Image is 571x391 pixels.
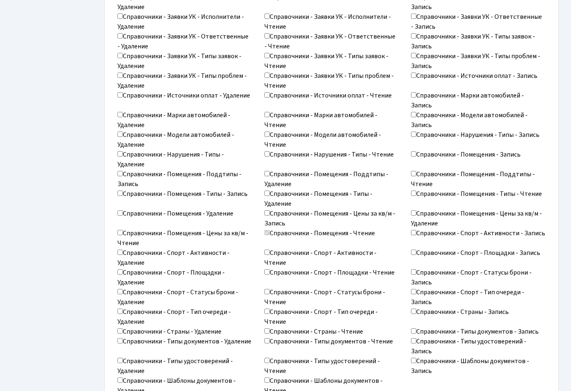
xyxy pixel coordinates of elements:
label: Справочники - Типы документов - Чтение [264,336,393,346]
input: Справочники - Источники оплат - Удаление [117,92,123,98]
input: Справочники - Спорт - Площадки - Запись [411,250,416,255]
input: Справочники - Марки автомобилей - Удаление [117,112,123,117]
label: Справочники - Заявки УК - Типы проблем - Запись [411,51,546,71]
input: Справочники - Помещения - Цены за кв/м - Запись [264,210,270,216]
label: Справочники - Помещения - Чтение [264,228,375,238]
label: Справочники - Модели автомобилей - Чтение [264,130,399,150]
input: Справочники - Спорт - Активности - Чтение [264,250,270,255]
label: Справочники - Спорт - Активности - Чтение [264,248,399,268]
label: Справочники - Спорт - Площадки - Чтение [264,268,395,277]
label: Справочники - Помещения - Поддтипы - Удаление [264,169,399,189]
input: Справочники - Типы документов - Чтение [264,338,270,343]
input: Справочники - Заявки УК - Типы проблем - Чтение [264,73,270,78]
input: Справочники - Заявки УК - Типы проблем - Запись [411,53,416,58]
label: Справочники - Страны - Чтение [264,327,363,336]
input: Справочники - Шаблоны документов - Запись [411,358,416,363]
input: Справочники - Заявки УК - Типы проблем - Удаление [117,73,123,78]
label: Справочники - Нарушения - Типы - Запись [411,130,539,140]
label: Справочники - Спорт - Статусы брони - Запись [411,268,546,287]
label: Справочники - Заявки УК - Типы проблем - Удаление [117,71,252,91]
label: Справочники - Спорт - Тип очереди - Чтение [264,307,399,327]
input: Справочники - Заявки УК - Ответственные - Чтение [264,33,270,39]
input: Справочники - Заявки УК - Ответственные - Удаление [117,33,123,39]
label: Справочники - Помещения - Цены за кв/м - Удаление [411,209,546,228]
input: Справочники - Заявки УК - Исполнители - Чтение [264,14,270,19]
input: Справочники - Заявки УК - Типы заявок - Чтение [264,53,270,58]
label: Справочники - Страны - Удаление [117,327,221,336]
input: Справочники - Спорт - Площадки - Чтение [264,269,270,275]
label: Справочники - Помещения - Цены за кв/м - Запись [264,209,399,228]
label: Справочники - Спорт - Активности - Запись [411,228,545,238]
input: Справочники - Спорт - Тип очереди - Чтение [264,309,270,314]
input: Справочники - Помещения - Типы - Запись [117,191,123,196]
input: Справочники - Страны - Чтение [264,328,270,334]
input: Справочники - Источники оплат - Чтение [264,92,270,98]
input: Справочники - Спорт - Статусы брони - Чтение [264,289,270,294]
label: Справочники - Шаблоны документов - Запись [411,356,546,376]
label: Справочники - Заявки УК - Ответственные - Удаление [117,32,252,51]
label: Справочники - Спорт - Площадки - Удаление [117,268,252,287]
input: Справочники - Помещения - Поддтипы - Чтение [411,171,416,176]
input: Справочники - Спорт - Активности - Запись [411,230,416,235]
label: Справочники - Заявки УК - Типы проблем - Чтение [264,71,399,91]
label: Справочники - Модели автомобилей - Запись [411,110,546,130]
input: Справочники - Заявки УК - Исполнители - Удаление [117,14,123,19]
label: Справочники - Заявки УК - Исполнители - Удаление [117,12,252,32]
input: Справочники - Источники оплат - Запись [411,73,416,78]
input: Справочники - Спорт - Статусы брони - Запись [411,269,416,275]
input: Справочники - Типы удостоверений - Чтение [264,358,270,363]
label: Справочники - Типы удостоверений - Удаление [117,356,252,376]
input: Справочники - Шаблоны документов - Удаление [117,377,123,383]
input: Справочники - Помещения - Запись [411,151,416,157]
label: Справочники - Типы документов - Запись [411,327,539,336]
input: Справочники - Страны - Удаление [117,328,123,334]
input: Справочники - Нарушения - Типы - Удаление [117,151,123,157]
input: Справочники - Типы документов - Удаление [117,338,123,343]
label: Справочники - Заявки УК - Типы заявок - Запись [411,32,546,51]
label: Справочники - Источники оплат - Удаление [117,91,250,100]
label: Справочники - Заявки УК - Типы заявок - Чтение [264,51,399,71]
label: Справочники - Спорт - Статусы брони - Чтение [264,287,399,307]
label: Справочники - Модели автомобилей - Удаление [117,130,252,150]
label: Справочники - Помещения - Удаление [117,209,233,218]
input: Справочники - Модели автомобилей - Чтение [264,132,270,137]
label: Справочники - Страны - Запись [411,307,509,317]
input: Справочники - Спорт - Активности - Удаление [117,250,123,255]
input: Справочники - Спорт - Статусы брони - Удаление [117,289,123,294]
label: Справочники - Спорт - Тип очереди - Запись [411,287,546,307]
label: Справочники - Источники оплат - Запись [411,71,537,81]
label: Справочники - Помещения - Запись [411,150,521,159]
input: Справочники - Нарушения - Типы - Запись [411,132,416,137]
label: Справочники - Типы удостоверений - Чтение [264,356,399,376]
input: Справочники - Спорт - Тип очереди - Запись [411,289,416,294]
label: Справочники - Типы удостоверений - Запись [411,336,546,356]
input: Справочники - Шаблоны документов - Чтение [264,377,270,383]
label: Справочники - Помещения - Цены за кв/м - Чтение [117,228,252,248]
input: Справочники - Помещения - Удаление [117,210,123,216]
input: Справочники - Типы удостоверений - Запись [411,338,416,343]
label: Справочники - Спорт - Статусы брони - Удаление [117,287,252,307]
label: Справочники - Нарушения - Типы - Чтение [264,150,394,159]
input: Справочники - Помещения - Цены за кв/м - Удаление [411,210,416,216]
label: Справочники - Заявки УК - Исполнители - Чтение [264,12,399,32]
input: Справочники - Типы документов - Запись [411,328,416,334]
input: Справочники - Заявки УК - Типы заявок - Запись [411,33,416,39]
input: Справочники - Помещения - Поддтипы - Запись [117,171,123,176]
label: Справочники - Помещения - Типы - Запись [117,189,248,199]
label: Справочники - Помещения - Типы - Чтение [411,189,542,199]
label: Справочники - Спорт - Активности - Удаление [117,248,252,268]
input: Справочники - Модели автомобилей - Запись [411,112,416,117]
label: Справочники - Типы документов - Удаление [117,336,251,346]
label: Справочники - Спорт - Площадки - Запись [411,248,540,258]
input: Справочники - Нарушения - Типы - Чтение [264,151,270,157]
label: Справочники - Заявки УК - Ответственные - Чтение [264,32,399,51]
input: Справочники - Заявки УК - Типы заявок - Удаление [117,53,123,58]
label: Справочники - Заявки УК - Ответственные - Запись [411,12,546,32]
label: Справочники - Марки автомобилей - Чтение [264,110,399,130]
label: Справочники - Источники оплат - Чтение [264,91,392,100]
input: Справочники - Спорт - Тип очереди - Удаление [117,309,123,314]
label: Справочники - Марки автомобилей - Запись [411,91,546,110]
input: Справочники - Помещения - Чтение [264,230,270,235]
label: Справочники - Помещения - Поддтипы - Запись [117,169,252,189]
input: Справочники - Спорт - Площадки - Удаление [117,269,123,275]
